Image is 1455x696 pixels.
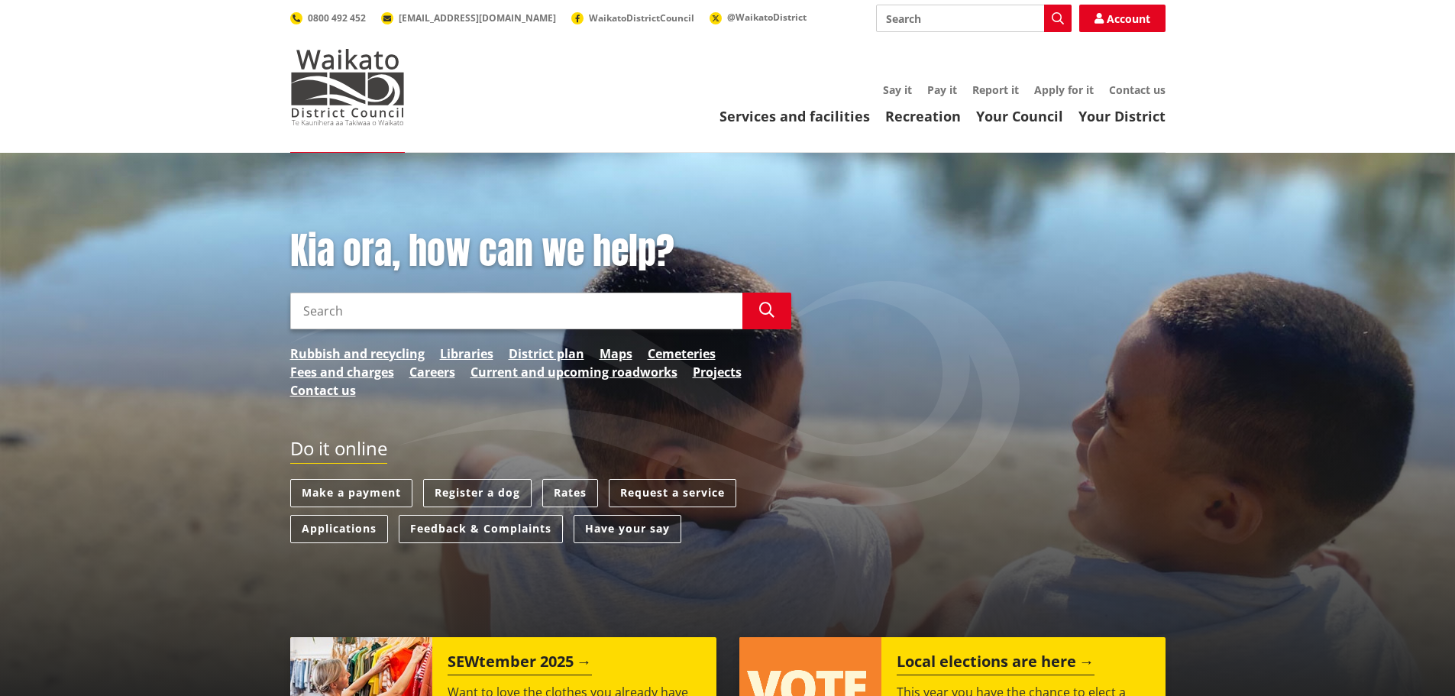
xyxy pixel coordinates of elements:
a: Current and upcoming roadworks [470,363,677,381]
a: Contact us [290,381,356,400]
input: Search input [290,293,742,329]
span: @WaikatoDistrict [727,11,807,24]
a: Have your say [574,515,681,543]
a: Account [1079,5,1166,32]
a: Apply for it [1034,83,1094,97]
a: @WaikatoDistrict [710,11,807,24]
a: Your Council [976,107,1063,125]
a: Feedback & Complaints [399,515,563,543]
a: Your District [1078,107,1166,125]
a: Register a dog [423,479,532,507]
a: Make a payment [290,479,412,507]
a: Say it [883,83,912,97]
a: WaikatoDistrictCouncil [571,11,694,24]
a: Request a service [609,479,736,507]
a: Fees and charges [290,363,394,381]
h2: SEWtember 2025 [448,652,592,675]
a: District plan [509,345,584,363]
a: Maps [600,345,632,363]
span: 0800 492 452 [308,11,366,24]
h1: Kia ora, how can we help? [290,229,791,274]
a: [EMAIL_ADDRESS][DOMAIN_NAME] [381,11,556,24]
a: Applications [290,515,388,543]
a: Projects [693,363,742,381]
h2: Local elections are here [897,652,1094,675]
a: Cemeteries [648,345,716,363]
input: Search input [876,5,1072,32]
a: 0800 492 452 [290,11,366,24]
img: Waikato District Council - Te Kaunihera aa Takiwaa o Waikato [290,49,405,125]
a: Libraries [440,345,493,363]
h2: Do it online [290,438,387,465]
a: Careers [409,363,455,381]
a: Rubbish and recycling [290,345,425,363]
a: Services and facilities [719,107,870,125]
span: [EMAIL_ADDRESS][DOMAIN_NAME] [399,11,556,24]
a: Rates [542,479,598,507]
a: Contact us [1109,83,1166,97]
a: Pay it [927,83,957,97]
a: Recreation [885,107,961,125]
a: Report it [972,83,1019,97]
span: WaikatoDistrictCouncil [589,11,694,24]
